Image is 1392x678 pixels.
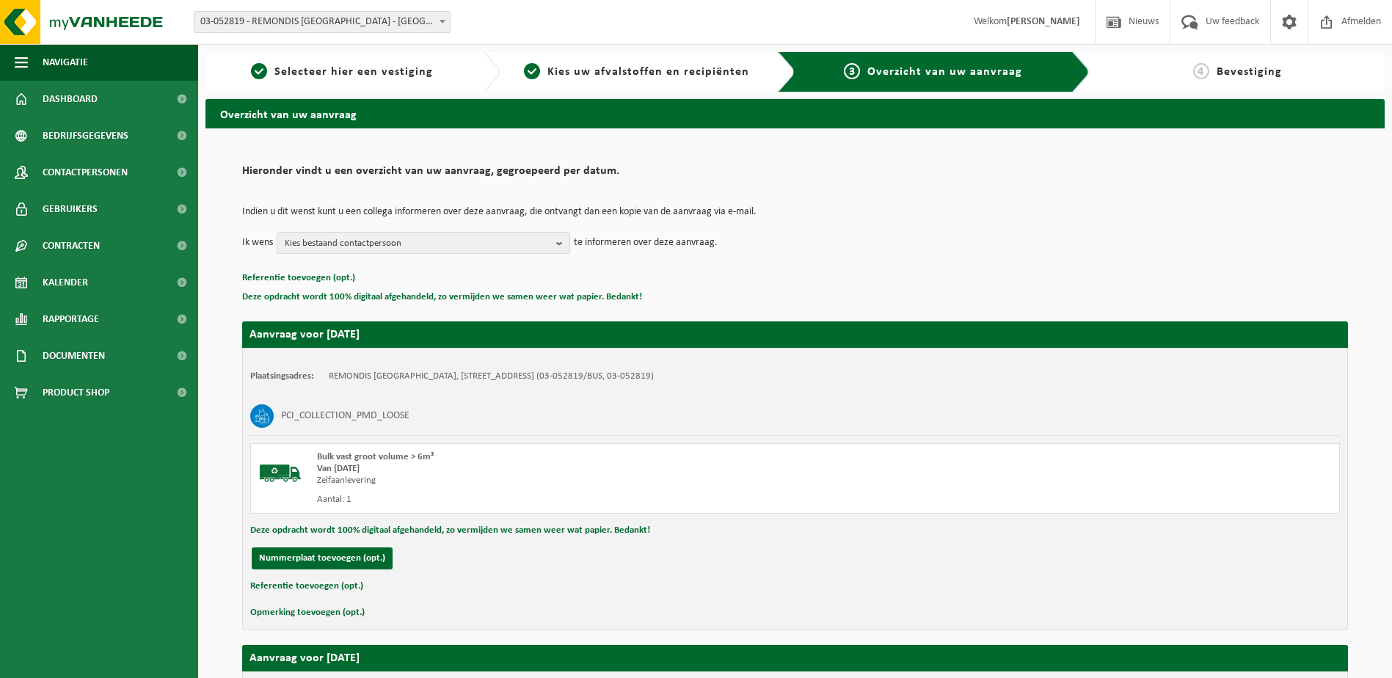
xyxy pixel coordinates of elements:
span: 03-052819 - REMONDIS WEST-VLAANDEREN - OOSTENDE [194,11,451,33]
span: Contactpersonen [43,154,128,191]
span: 3 [844,63,860,79]
span: Bevestiging [1217,66,1282,78]
span: Bulk vast groot volume > 6m³ [317,452,434,462]
span: Bedrijfsgegevens [43,117,128,154]
a: 1Selecteer hier een vestiging [213,63,471,81]
span: Kies uw afvalstoffen en recipiënten [547,66,749,78]
h2: Overzicht van uw aanvraag [205,99,1385,128]
span: Documenten [43,338,105,374]
button: Referentie toevoegen (opt.) [242,269,355,288]
span: Contracten [43,227,100,264]
span: Kies bestaand contactpersoon [285,233,550,255]
button: Opmerking toevoegen (opt.) [250,603,365,622]
span: Navigatie [43,44,88,81]
a: 2Kies uw afvalstoffen en recipiënten [508,63,766,81]
button: Nummerplaat toevoegen (opt.) [252,547,393,569]
span: Gebruikers [43,191,98,227]
span: Product Shop [43,374,109,411]
p: te informeren over deze aanvraag. [574,232,718,254]
p: Indien u dit wenst kunt u een collega informeren over deze aanvraag, die ontvangt dan een kopie v... [242,207,1348,217]
strong: Aanvraag voor [DATE] [249,652,360,664]
span: Kalender [43,264,88,301]
button: Deze opdracht wordt 100% digitaal afgehandeld, zo vermijden we samen weer wat papier. Bedankt! [250,521,650,540]
button: Referentie toevoegen (opt.) [250,577,363,596]
button: Deze opdracht wordt 100% digitaal afgehandeld, zo vermijden we samen weer wat papier. Bedankt! [242,288,642,307]
div: Aantal: 1 [317,494,854,506]
span: Dashboard [43,81,98,117]
span: 4 [1193,63,1209,79]
img: BL-SO-LV.png [258,451,302,495]
strong: [PERSON_NAME] [1007,16,1080,27]
h2: Hieronder vindt u een overzicht van uw aanvraag, gegroepeerd per datum. [242,165,1348,185]
strong: Plaatsingsadres: [250,371,314,381]
div: Zelfaanlevering [317,475,854,486]
strong: Van [DATE] [317,464,360,473]
button: Kies bestaand contactpersoon [277,232,570,254]
span: Overzicht van uw aanvraag [867,66,1022,78]
p: Ik wens [242,232,273,254]
td: REMONDIS [GEOGRAPHIC_DATA], [STREET_ADDRESS] (03-052819/BUS, 03-052819) [329,371,654,382]
strong: Aanvraag voor [DATE] [249,329,360,340]
span: 1 [251,63,267,79]
h3: PCI_COLLECTION_PMD_LOOSE [281,404,409,428]
span: 2 [524,63,540,79]
span: Rapportage [43,301,99,338]
span: 03-052819 - REMONDIS WEST-VLAANDEREN - OOSTENDE [194,12,450,32]
span: Selecteer hier een vestiging [274,66,433,78]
